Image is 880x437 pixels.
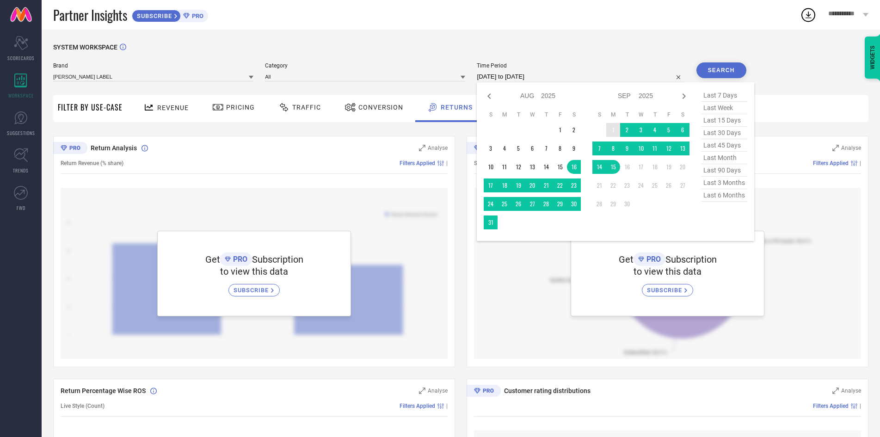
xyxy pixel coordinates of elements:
td: Fri Aug 22 2025 [553,178,567,192]
td: Wed Sep 17 2025 [634,160,648,174]
td: Sun Aug 03 2025 [484,142,498,155]
td: Mon Sep 08 2025 [606,142,620,155]
span: Analyse [428,145,448,151]
svg: Zoom [832,388,839,394]
td: Fri Aug 15 2025 [553,160,567,174]
span: PRO [644,255,661,264]
span: last 45 days [701,139,747,152]
span: to view this data [634,266,702,277]
span: PRO [190,12,203,19]
span: Return Analysis [91,144,137,152]
th: Friday [662,111,676,118]
span: SUBSCRIBE [647,287,684,294]
td: Sat Sep 27 2025 [676,178,689,192]
span: Subscription [252,254,303,265]
td: Sat Aug 09 2025 [567,142,581,155]
th: Friday [553,111,567,118]
span: SUBSCRIBE [234,287,271,294]
td: Fri Sep 19 2025 [662,160,676,174]
span: SCORECARDS [7,55,35,62]
span: FWD [17,204,25,211]
th: Saturday [676,111,689,118]
td: Sun Aug 10 2025 [484,160,498,174]
span: last 90 days [701,164,747,177]
td: Sun Sep 28 2025 [592,197,606,211]
div: Open download list [800,6,817,23]
td: Fri Sep 26 2025 [662,178,676,192]
span: Filters Applied [813,160,849,166]
span: Brand [53,62,253,69]
span: Traffic [292,104,321,111]
td: Thu Sep 25 2025 [648,178,662,192]
th: Thursday [648,111,662,118]
td: Fri Sep 12 2025 [662,142,676,155]
span: Pricing [226,104,255,111]
div: Next month [678,91,689,102]
td: Tue Sep 16 2025 [620,160,634,174]
td: Mon Sep 29 2025 [606,197,620,211]
td: Sat Sep 20 2025 [676,160,689,174]
span: Get [619,254,634,265]
td: Thu Sep 11 2025 [648,142,662,155]
td: Sun Sep 14 2025 [592,160,606,174]
th: Monday [606,111,620,118]
td: Sun Aug 31 2025 [484,215,498,229]
td: Sat Aug 16 2025 [567,160,581,174]
td: Tue Aug 12 2025 [511,160,525,174]
span: WORKSPACE [8,92,34,99]
th: Tuesday [620,111,634,118]
span: PRO [231,255,247,264]
td: Mon Sep 15 2025 [606,160,620,174]
td: Mon Aug 04 2025 [498,142,511,155]
span: | [446,403,448,409]
span: Filter By Use-Case [58,102,123,113]
span: Return Revenue (% share) [61,160,123,166]
td: Wed Sep 03 2025 [634,123,648,137]
span: to view this data [220,266,288,277]
td: Tue Sep 02 2025 [620,123,634,137]
td: Mon Aug 11 2025 [498,160,511,174]
td: Sat Sep 13 2025 [676,142,689,155]
th: Sunday [592,111,606,118]
td: Wed Sep 24 2025 [634,178,648,192]
td: Mon Aug 18 2025 [498,178,511,192]
span: Analyse [841,388,861,394]
td: Sun Aug 24 2025 [484,197,498,211]
span: Time Period [477,62,684,69]
td: Wed Aug 13 2025 [525,160,539,174]
td: Sun Aug 17 2025 [484,178,498,192]
span: Sold Quantity (% share) [474,160,532,166]
span: Customer rating distributions [504,387,591,394]
td: Mon Sep 22 2025 [606,178,620,192]
span: Get [205,254,220,265]
span: Return Percentage Wise ROS [61,387,146,394]
td: Sat Aug 30 2025 [567,197,581,211]
td: Fri Sep 05 2025 [662,123,676,137]
span: last week [701,102,747,114]
td: Thu Sep 04 2025 [648,123,662,137]
a: SUBSCRIBE [642,277,693,296]
th: Wednesday [634,111,648,118]
td: Tue Aug 05 2025 [511,142,525,155]
td: Mon Sep 01 2025 [606,123,620,137]
a: SUBSCRIBEPRO [132,7,208,22]
td: Thu Aug 14 2025 [539,160,553,174]
span: Category [265,62,465,69]
svg: Zoom [419,388,425,394]
td: Wed Sep 10 2025 [634,142,648,155]
td: Thu Sep 18 2025 [648,160,662,174]
span: TRENDS [13,167,29,174]
th: Monday [498,111,511,118]
td: Wed Aug 20 2025 [525,178,539,192]
td: Fri Aug 29 2025 [553,197,567,211]
td: Fri Aug 01 2025 [553,123,567,137]
td: Tue Sep 23 2025 [620,178,634,192]
span: Partner Insights [53,6,127,25]
td: Tue Sep 09 2025 [620,142,634,155]
span: Conversion [358,104,403,111]
span: SUBSCRIBE [132,12,174,19]
span: | [446,160,448,166]
span: last 6 months [701,189,747,202]
button: Search [696,62,746,78]
span: SYSTEM WORKSPACE [53,43,117,51]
